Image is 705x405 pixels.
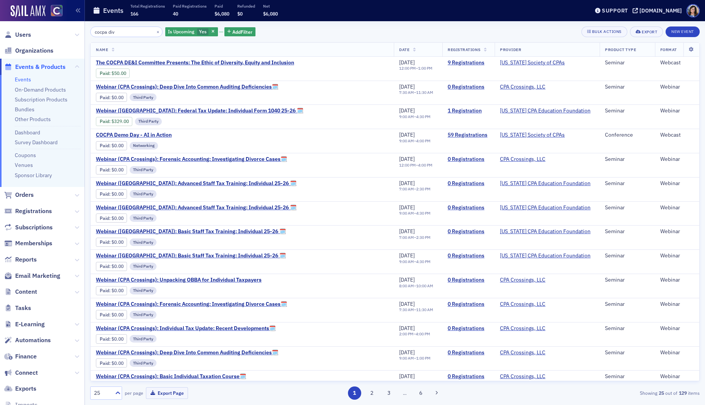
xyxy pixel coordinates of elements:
[399,107,415,114] span: [DATE]
[399,332,430,336] div: –
[96,286,127,295] div: Paid: 0 - $0
[215,3,229,9] p: Paid
[15,47,53,55] span: Organizations
[100,336,111,342] span: :
[146,387,188,399] button: Export Page
[602,7,628,14] div: Support
[4,31,31,39] a: Users
[399,283,433,288] div: –
[100,143,109,148] a: Paid
[100,215,109,221] a: Paid
[500,252,591,259] span: California CPA Education Foundation
[4,288,37,296] a: Content
[399,373,415,380] span: [DATE]
[399,228,415,235] span: [DATE]
[15,76,31,83] a: Events
[500,277,545,283] a: CPA Crossings, LLC
[130,93,157,101] div: Third Party
[111,360,124,366] span: $0.00
[500,228,591,235] a: [US_STATE] CPA Education Foundation
[365,386,378,400] button: 2
[448,325,489,332] a: 0 Registrations
[96,349,278,356] a: Webinar (CPA Crossings): Deep Dive Into Common Auditing Deficiencies🗓️
[399,307,433,312] div: –
[592,30,622,34] div: Bulk Actions
[399,276,415,283] span: [DATE]
[500,277,548,283] span: CPA Crossings, LLC
[96,213,127,223] div: Paid: 0 - $0
[199,28,207,34] span: Yes
[448,228,489,235] a: 0 Registrations
[4,385,36,393] a: Exports
[4,191,34,199] a: Orders
[500,301,548,308] span: CPA Crossings, LLC
[100,288,109,293] a: Paid
[173,3,207,9] p: Paid Registrations
[96,189,127,198] div: Paid: 0 - $0
[399,90,433,95] div: –
[500,349,548,356] span: CPA Crossings, LLC
[399,163,432,168] div: –
[96,107,303,114] span: Webinar (CA): Federal Tax Update: Individual Form 1040 25-26 🗓
[111,288,124,293] span: $0.00
[399,186,414,192] time: 7:00 AM
[500,204,591,211] span: California CPA Education Foundation
[96,301,287,308] a: Webinar (CPA Crossings): Forensic Accounting: Investigating Divorce Cases🗓️
[96,373,246,380] span: Webinar (CPA Crossings): Basic Individual Taxation Course🗓️
[130,214,157,222] div: Third Party
[639,7,682,14] div: [DOMAIN_NAME]
[96,358,127,368] div: Paid: 0 - $0
[4,369,38,377] a: Connect
[4,239,52,248] a: Memberships
[630,26,663,37] button: Export
[15,106,34,113] a: Bundles
[448,204,489,211] a: 0 Registrations
[100,336,109,342] a: Paid
[15,172,52,179] a: Sponsor Library
[382,386,396,400] button: 3
[15,207,52,215] span: Registrations
[500,180,591,187] a: [US_STATE] CPA Education Foundation
[399,66,432,71] div: –
[4,352,37,361] a: Finance
[500,59,565,66] a: [US_STATE] Society of CPAs
[660,204,694,211] div: Webinar
[500,180,591,187] span: California CPA Education Foundation
[4,207,52,215] a: Registrations
[399,259,414,264] time: 9:00 AM
[51,5,63,17] img: SailAMX
[100,312,109,318] a: Paid
[399,180,415,187] span: [DATE]
[15,336,51,344] span: Automations
[418,162,432,168] time: 4:00 PM
[416,355,431,361] time: 1:00 PM
[96,228,286,235] a: Webinar ([GEOGRAPHIC_DATA]): Basic Staff Tax Training: Individual 25-26 🗓
[642,30,657,34] div: Export
[263,11,278,17] span: $6,080
[96,262,127,271] div: Paid: 0 - $0
[15,63,66,71] span: Events & Products
[399,252,415,259] span: [DATE]
[111,95,124,100] span: $0.00
[111,239,124,245] span: $0.00
[96,325,276,332] span: Webinar (CPA Crossings): Individual Tax Update: Recent Developments🗓️
[103,6,124,15] h1: Events
[96,47,108,52] span: Name
[100,95,111,100] span: :
[15,129,40,136] a: Dashboard
[4,320,45,329] a: E-Learning
[100,143,111,148] span: :
[168,28,194,34] span: Is Upcoming
[660,47,677,52] span: Format
[399,114,414,119] time: 9:00 AM
[15,352,37,361] span: Finance
[130,263,157,270] div: Third Party
[15,320,45,329] span: E-Learning
[399,307,414,312] time: 7:30 AM
[399,162,416,168] time: 12:00 PM
[399,349,415,356] span: [DATE]
[500,132,565,139] a: [US_STATE] Society of CPAs
[581,26,627,37] button: Bulk Actions
[155,28,161,35] button: ×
